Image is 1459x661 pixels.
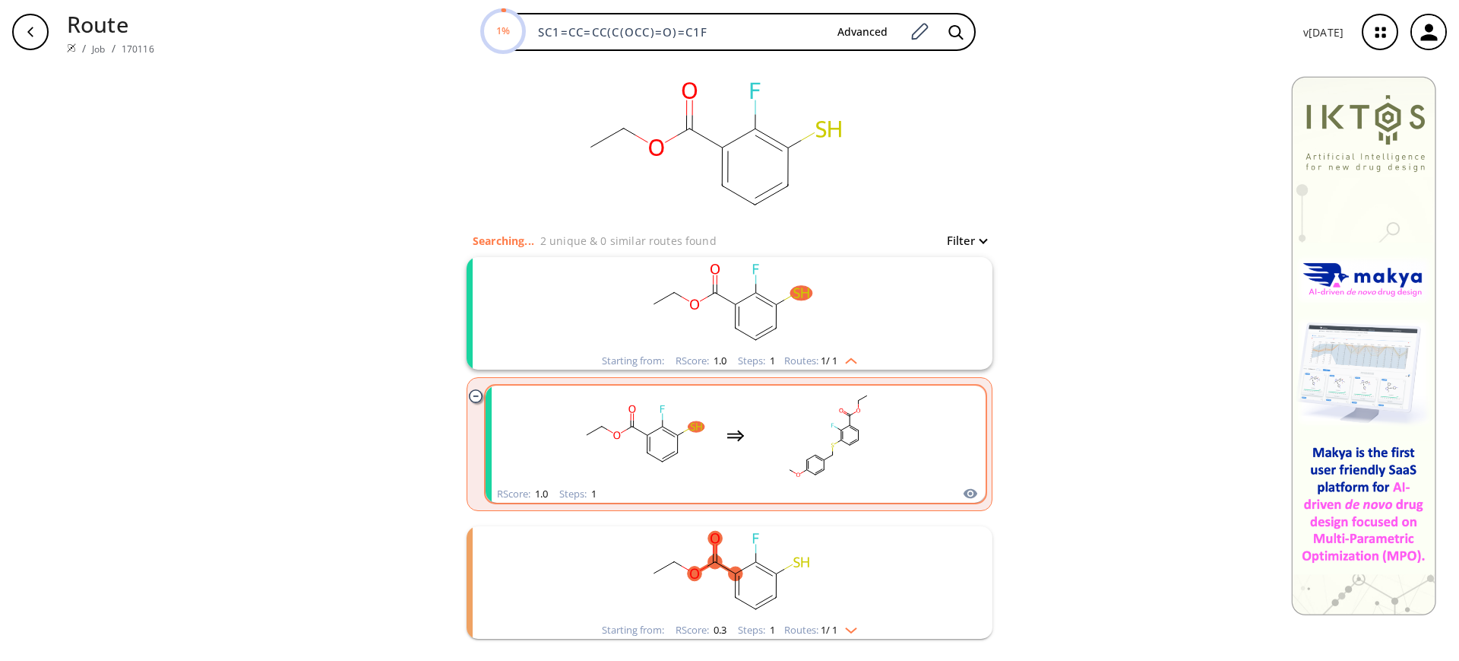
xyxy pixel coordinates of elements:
img: Banner [1291,76,1436,615]
svg: CCOC(=O)c1cccc(S)c1F [532,526,927,621]
div: Routes: [784,356,857,366]
button: Advanced [825,18,900,46]
button: Filter [938,235,986,246]
span: 1.0 [711,354,726,367]
div: Steps : [559,489,597,499]
svg: SC1=CC=CC(C(OCC)=O)=C1F [561,64,865,231]
span: 1 / 1 [821,625,837,635]
span: 1 [589,487,597,501]
svg: CCOC(=O)c1cccc(S)c1F [574,388,711,483]
p: Searching... [473,233,534,249]
div: Routes: [784,625,857,635]
span: 0.3 [711,623,726,637]
div: Steps : [738,625,775,635]
a: Job [92,43,105,56]
svg: CCOC(=O)c1cccc(SCc2ccc(OC)cc2)c1F [760,388,897,483]
p: 2 unique & 0 similar routes found [540,233,717,249]
img: Spaya logo [67,43,76,52]
img: Down [837,621,857,634]
a: 170116 [122,43,154,56]
svg: CCOC(=O)c1cccc(S)c1F [532,257,927,352]
li: / [112,40,116,56]
ul: clusters [467,249,992,647]
p: v [DATE] [1303,24,1343,40]
text: 1% [496,24,510,37]
div: Starting from: [602,625,664,635]
span: 1 / 1 [821,356,837,366]
span: 1 [767,354,775,367]
img: Up [837,352,857,364]
input: Enter SMILES [529,24,825,40]
div: RScore : [497,489,548,499]
span: 1.0 [533,487,548,501]
div: Starting from: [602,356,664,366]
div: Steps : [738,356,775,366]
div: RScore : [676,625,726,635]
div: RScore : [676,356,726,366]
p: Route [67,8,154,40]
li: / [82,40,86,56]
span: 1 [767,623,775,637]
